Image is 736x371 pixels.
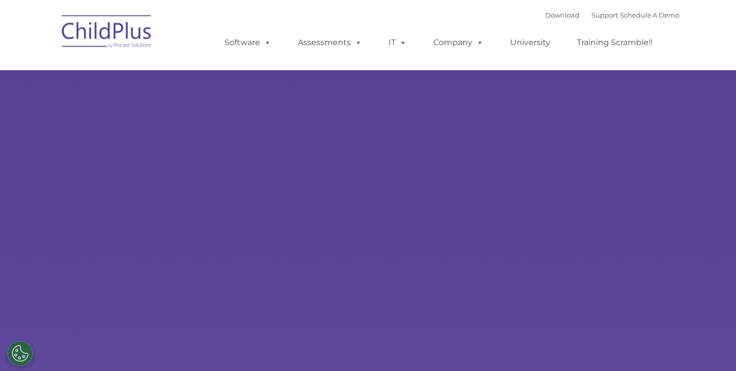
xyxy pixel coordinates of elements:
a: Software [214,33,281,53]
a: Company [423,33,494,53]
a: IT [379,33,417,53]
a: Training Scramble!! [567,33,663,53]
button: Cookies Settings [8,341,33,366]
a: Assessments [288,33,372,53]
a: Support [591,11,618,19]
a: Schedule A Demo [620,11,679,19]
font: | [545,11,679,19]
a: Download [545,11,579,19]
img: ChildPlus by Procare Solutions [57,8,157,58]
a: University [500,33,560,53]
